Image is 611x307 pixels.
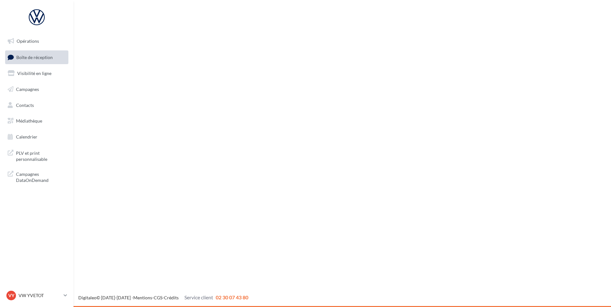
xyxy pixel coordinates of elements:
a: CGS [154,295,162,300]
a: Digitaleo [78,295,97,300]
a: Visibilité en ligne [4,67,70,80]
span: 02 30 07 43 80 [216,294,248,300]
span: Visibilité en ligne [17,71,51,76]
span: Médiathèque [16,118,42,124]
span: VY [8,292,14,299]
span: PLV et print personnalisable [16,149,66,162]
a: Boîte de réception [4,50,70,64]
a: VY VW YVETOT [5,289,68,302]
a: Opérations [4,34,70,48]
a: Médiathèque [4,114,70,128]
a: Calendrier [4,130,70,144]
p: VW YVETOT [19,292,61,299]
span: Contacts [16,102,34,108]
span: Campagnes [16,86,39,92]
a: Contacts [4,99,70,112]
span: Campagnes DataOnDemand [16,170,66,183]
span: Boîte de réception [16,54,53,60]
a: PLV et print personnalisable [4,146,70,165]
span: Opérations [17,38,39,44]
span: Service client [184,294,213,300]
span: Calendrier [16,134,37,139]
a: Mentions [133,295,152,300]
a: Campagnes [4,83,70,96]
a: Campagnes DataOnDemand [4,167,70,186]
a: Crédits [164,295,179,300]
span: © [DATE]-[DATE] - - - [78,295,248,300]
